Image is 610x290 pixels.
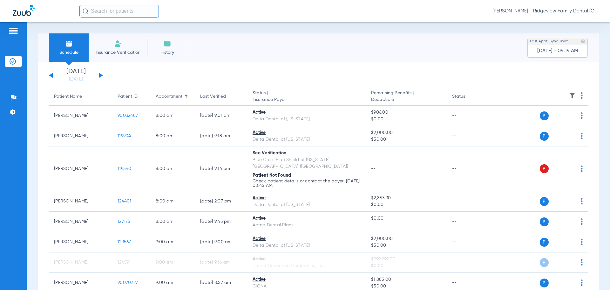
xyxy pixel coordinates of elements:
[447,106,490,126] td: --
[118,280,138,285] span: 90070727
[569,92,575,99] img: filter.svg
[371,256,442,263] span: $999,999.00
[371,283,442,290] span: $50.00
[253,236,361,242] div: Active
[118,93,146,100] div: Patient ID
[49,106,112,126] td: [PERSON_NAME]
[253,256,361,263] div: Active
[540,197,549,206] span: P
[54,49,84,56] span: Schedule
[581,279,583,286] img: group-dot-blue.svg
[118,93,138,100] div: Patient ID
[49,212,112,232] td: [PERSON_NAME]
[371,116,442,123] span: $0.00
[151,232,195,252] td: 9:00 AM
[371,222,442,229] span: --
[540,258,549,267] span: P
[118,199,132,203] span: 124401
[253,263,361,269] div: United Concordia Companies, Inc.
[540,238,549,247] span: P
[581,133,583,139] img: group-dot-blue.svg
[200,93,242,100] div: Last Verified
[93,49,143,56] span: Insurance Verification
[151,146,195,191] td: 8:00 AM
[253,215,361,222] div: Active
[447,88,490,106] th: Status
[371,166,376,171] span: --
[247,88,366,106] th: Status |
[540,217,549,226] span: P
[253,157,361,170] div: Blue Cross Blue Shield of [US_STATE][GEOGRAPHIC_DATA] ([GEOGRAPHIC_DATA])
[537,48,578,54] span: [DATE] - 09:19 AM
[83,8,88,14] img: Search Icon
[156,93,190,100] div: Appointment
[530,38,568,45] span: Last Appt. Sync Time:
[581,198,583,204] img: group-dot-blue.svg
[253,276,361,283] div: Active
[371,236,442,242] span: $2,000.00
[151,212,195,232] td: 8:00 AM
[253,150,361,157] div: See Verification
[371,263,442,269] span: $0.00
[195,232,247,252] td: [DATE] 9:00 AM
[13,5,35,16] img: Zuub Logo
[49,191,112,212] td: [PERSON_NAME]
[253,222,361,229] div: Aetna Dental Plans
[581,166,583,172] img: group-dot-blue.svg
[540,164,549,173] span: P
[253,173,291,178] span: Patient Not Found
[371,195,442,202] span: $2,853.30
[371,276,442,283] span: $1,885.00
[371,202,442,208] span: $0.00
[581,39,585,44] img: last sync help info
[581,239,583,245] img: group-dot-blue.svg
[253,116,361,123] div: Delta Dental of [US_STATE]
[49,146,112,191] td: [PERSON_NAME]
[371,130,442,136] span: $2,000.00
[118,219,131,224] span: 127175
[151,106,195,126] td: 8:00 AM
[447,232,490,252] td: --
[371,109,442,116] span: $906.00
[49,126,112,146] td: [PERSON_NAME]
[540,111,549,120] span: P
[118,166,132,171] span: 119540
[253,202,361,208] div: Delta Dental of [US_STATE]
[195,126,247,146] td: [DATE] 9:18 AM
[54,93,82,100] div: Patient Name
[447,191,490,212] td: --
[581,112,583,119] img: group-dot-blue.svg
[253,136,361,143] div: Delta Dental of [US_STATE]
[447,146,490,191] td: --
[118,260,131,265] span: 124591
[152,49,182,56] span: History
[151,252,195,273] td: 9:00 AM
[118,113,138,118] span: 90032487
[253,96,361,103] span: Insurance Payer
[371,242,442,249] span: $50.00
[118,240,131,244] span: 123567
[118,134,131,138] span: 119904
[447,212,490,232] td: --
[195,106,247,126] td: [DATE] 9:01 AM
[57,68,95,82] li: [DATE]
[253,283,361,290] div: CIGNA
[195,212,247,232] td: [DATE] 9:43 PM
[195,191,247,212] td: [DATE] 2:07 PM
[54,93,107,100] div: Patient Name
[65,40,73,47] img: Schedule
[581,218,583,225] img: group-dot-blue.svg
[253,109,361,116] div: Active
[253,130,361,136] div: Active
[447,252,490,273] td: --
[195,146,247,191] td: [DATE] 9:14 PM
[540,132,549,141] span: P
[492,8,597,14] span: [PERSON_NAME] - Ridgeview Family Dental [GEOGRAPHIC_DATA]
[8,27,18,35] img: hamburger-icon
[253,242,361,249] div: Delta Dental of [US_STATE]
[200,93,226,100] div: Last Verified
[371,96,442,103] span: Deductible
[447,126,490,146] td: --
[151,126,195,146] td: 8:00 AM
[156,93,182,100] div: Appointment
